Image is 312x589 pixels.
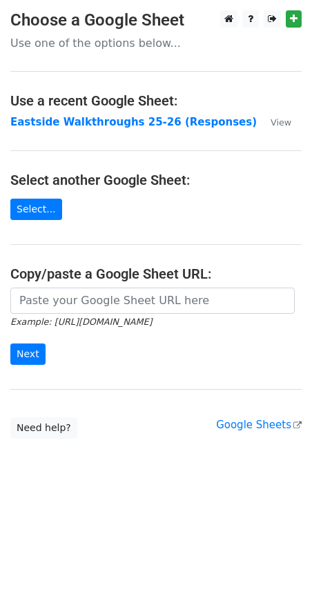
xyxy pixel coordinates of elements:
h4: Select another Google Sheet: [10,172,302,188]
small: View [271,117,291,128]
a: Eastside Walkthroughs 25-26 (Responses) [10,116,257,128]
a: Need help? [10,417,77,439]
p: Use one of the options below... [10,36,302,50]
a: Select... [10,199,62,220]
a: View [257,116,291,128]
h4: Use a recent Google Sheet: [10,92,302,109]
h4: Copy/paste a Google Sheet URL: [10,266,302,282]
input: Next [10,343,46,365]
small: Example: [URL][DOMAIN_NAME] [10,317,152,327]
input: Paste your Google Sheet URL here [10,288,295,314]
h3: Choose a Google Sheet [10,10,302,30]
a: Google Sheets [216,419,302,431]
